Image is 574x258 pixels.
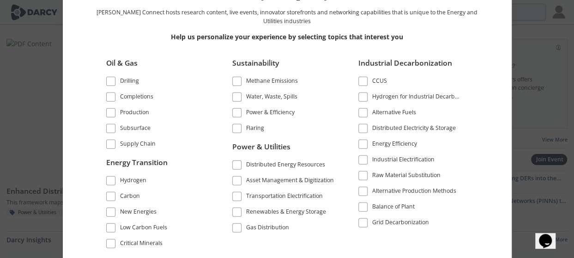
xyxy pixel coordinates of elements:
[120,207,157,218] div: New Energies
[372,187,456,198] div: Alternative Production Methods
[93,8,481,25] p: [PERSON_NAME] Connect hosts research content, live events, innovator storefronts and networking c...
[120,124,151,135] div: Subsurface
[106,157,210,174] div: Energy Transition
[372,155,435,166] div: Industrial Electrification
[246,176,334,187] div: Asset Management & Digitization
[358,58,462,75] div: Industrial Decarbonization
[120,108,149,119] div: Production
[120,239,163,250] div: Critical Minerals
[246,77,298,88] div: Methane Emissions
[120,191,140,203] div: Carbon
[120,77,139,88] div: Drilling
[246,160,325,171] div: Distributed Energy Resources
[120,176,146,187] div: Hydrogen
[372,77,387,88] div: CCUS
[120,92,153,104] div: Completions
[93,32,481,42] p: Help us personalize your experience by selecting topics that interest you
[372,108,416,119] div: Alternative Fuels
[246,108,295,119] div: Power & Efficiency
[246,124,264,135] div: Flaring
[246,191,323,203] div: Transportation Electrification
[246,207,326,218] div: Renewables & Energy Storage
[372,92,462,104] div: Hydrogen for Industrial Decarbonization
[106,58,210,75] div: Oil & Gas
[120,140,156,151] div: Supply Chain
[372,203,415,214] div: Balance of Plant
[372,124,456,135] div: Distributed Electricity & Storage
[120,223,167,234] div: Low Carbon Fuels
[372,171,441,182] div: Raw Material Substitution
[232,58,336,75] div: Sustainability
[372,218,429,229] div: Grid Decarbonization
[535,221,565,249] iframe: chat widget
[232,141,336,159] div: Power & Utilities
[246,223,289,234] div: Gas Distribution
[246,92,297,104] div: Water, Waste, Spills
[372,140,417,151] div: Energy Efficiency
